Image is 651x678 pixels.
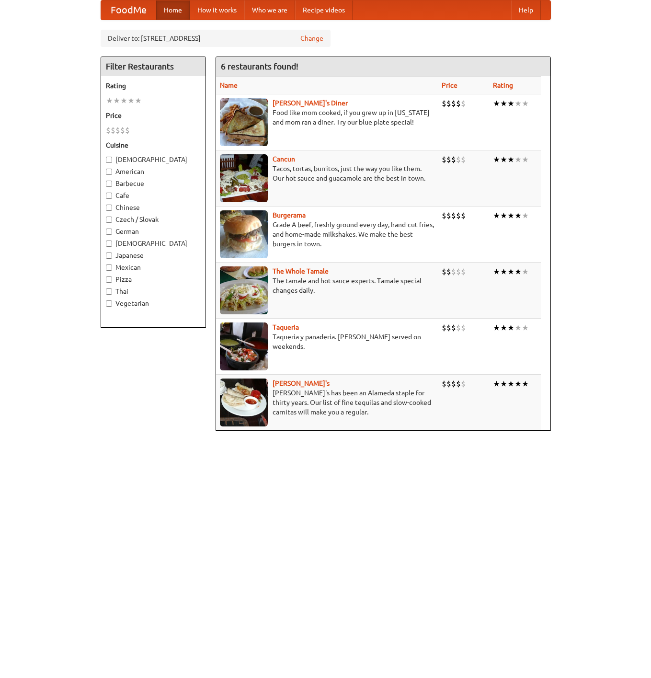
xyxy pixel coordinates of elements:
[106,300,112,307] input: Vegetarian
[220,81,238,89] a: Name
[442,210,446,221] li: $
[220,322,268,370] img: taqueria.jpg
[522,322,529,333] li: ★
[442,154,446,165] li: $
[221,62,298,71] ng-pluralize: 6 restaurants found!
[300,34,323,43] a: Change
[493,266,500,277] li: ★
[273,267,329,275] a: The Whole Tamale
[106,95,113,106] li: ★
[451,98,456,109] li: $
[113,95,120,106] li: ★
[106,241,112,247] input: [DEMOGRAPHIC_DATA]
[507,379,514,389] li: ★
[106,205,112,211] input: Chinese
[106,111,201,120] h5: Price
[106,203,201,212] label: Chinese
[456,266,461,277] li: $
[451,322,456,333] li: $
[106,227,201,236] label: German
[120,95,127,106] li: ★
[514,322,522,333] li: ★
[514,154,522,165] li: ★
[500,266,507,277] li: ★
[446,98,451,109] li: $
[106,157,112,163] input: [DEMOGRAPHIC_DATA]
[220,388,434,417] p: [PERSON_NAME]'s has been an Alameda staple for thirty years. Our list of fine tequilas and slow-c...
[511,0,541,20] a: Help
[522,379,529,389] li: ★
[125,125,130,136] li: $
[106,81,201,91] h5: Rating
[456,322,461,333] li: $
[493,379,500,389] li: ★
[220,108,434,127] p: Food like mom cooked, if you grew up in [US_STATE] and mom ran a diner. Try our blue plate special!
[456,98,461,109] li: $
[461,266,466,277] li: $
[522,210,529,221] li: ★
[456,154,461,165] li: $
[106,229,112,235] input: German
[500,98,507,109] li: ★
[220,379,268,426] img: pedros.jpg
[106,275,201,284] label: Pizza
[442,266,446,277] li: $
[522,154,529,165] li: ★
[220,154,268,202] img: cancun.jpg
[220,164,434,183] p: Tacos, tortas, burritos, just the way you like them. Our hot sauce and guacamole are the best in ...
[106,253,112,259] input: Japanese
[446,210,451,221] li: $
[514,379,522,389] li: ★
[507,98,514,109] li: ★
[101,0,156,20] a: FoodMe
[273,211,306,219] a: Burgerama
[106,169,112,175] input: American
[507,322,514,333] li: ★
[507,266,514,277] li: ★
[220,276,434,295] p: The tamale and hot sauce experts. Tamale special changes daily.
[442,98,446,109] li: $
[106,193,112,199] input: Cafe
[456,210,461,221] li: $
[451,210,456,221] li: $
[442,322,446,333] li: $
[493,81,513,89] a: Rating
[446,379,451,389] li: $
[295,0,353,20] a: Recipe videos
[106,181,112,187] input: Barbecue
[220,98,268,146] img: sallys.jpg
[446,322,451,333] li: $
[220,210,268,258] img: burgerama.jpg
[456,379,461,389] li: $
[106,155,201,164] label: [DEMOGRAPHIC_DATA]
[446,266,451,277] li: $
[273,99,348,107] b: [PERSON_NAME]'s Diner
[507,210,514,221] li: ★
[451,154,456,165] li: $
[106,167,201,176] label: American
[442,81,457,89] a: Price
[461,210,466,221] li: $
[106,191,201,200] label: Cafe
[101,30,331,47] div: Deliver to: [STREET_ADDRESS]
[106,276,112,283] input: Pizza
[106,239,201,248] label: [DEMOGRAPHIC_DATA]
[106,263,201,272] label: Mexican
[106,125,111,136] li: $
[446,154,451,165] li: $
[273,323,299,331] b: Taqueria
[514,210,522,221] li: ★
[273,155,295,163] a: Cancun
[273,379,330,387] a: [PERSON_NAME]'s
[106,179,201,188] label: Barbecue
[127,95,135,106] li: ★
[500,210,507,221] li: ★
[156,0,190,20] a: Home
[461,154,466,165] li: $
[522,98,529,109] li: ★
[106,215,201,224] label: Czech / Slovak
[514,266,522,277] li: ★
[115,125,120,136] li: $
[500,322,507,333] li: ★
